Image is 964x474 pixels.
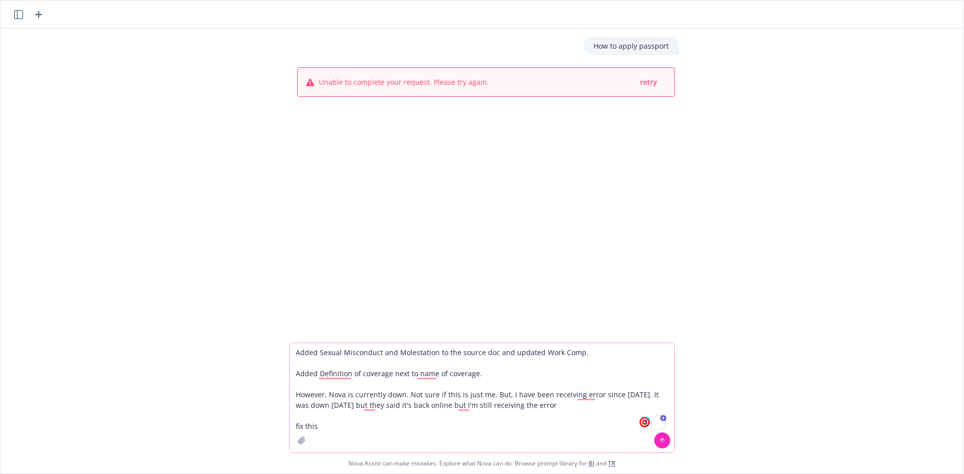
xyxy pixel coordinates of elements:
a: BI [588,459,594,467]
p: How to apply passport [593,41,669,51]
textarea: To enrich screen reader interactions, please activate Accessibility in Grammarly extension settings [290,343,674,452]
button: retry [639,76,658,88]
span: Nova Assist can make mistakes. Explore what Nova can do: Browse prompt library for and [348,453,616,473]
span: Unable to complete your request. Please try again. [319,77,489,87]
a: TR [608,459,616,467]
span: retry [640,77,657,87]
